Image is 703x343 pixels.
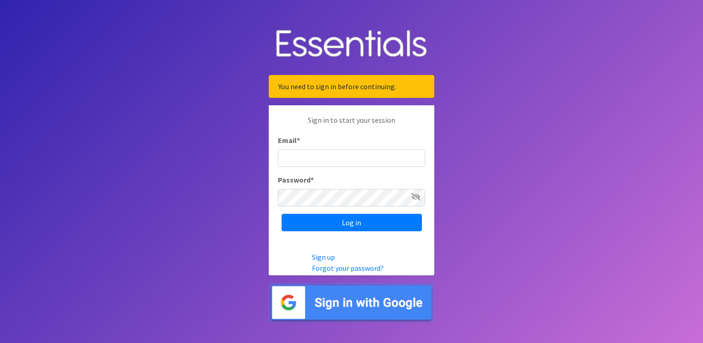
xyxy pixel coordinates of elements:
div: You need to sign in before continuing. [269,75,434,98]
a: Sign up [312,252,335,262]
label: Password [278,174,314,185]
abbr: required [297,136,300,145]
input: Log in [282,214,422,231]
abbr: required [311,175,314,184]
img: Sign in with Google [269,283,434,323]
a: Forgot your password? [312,263,384,273]
img: Human Essentials [269,21,434,68]
label: Email [278,135,300,146]
p: Sign in to start your session [278,114,425,135]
